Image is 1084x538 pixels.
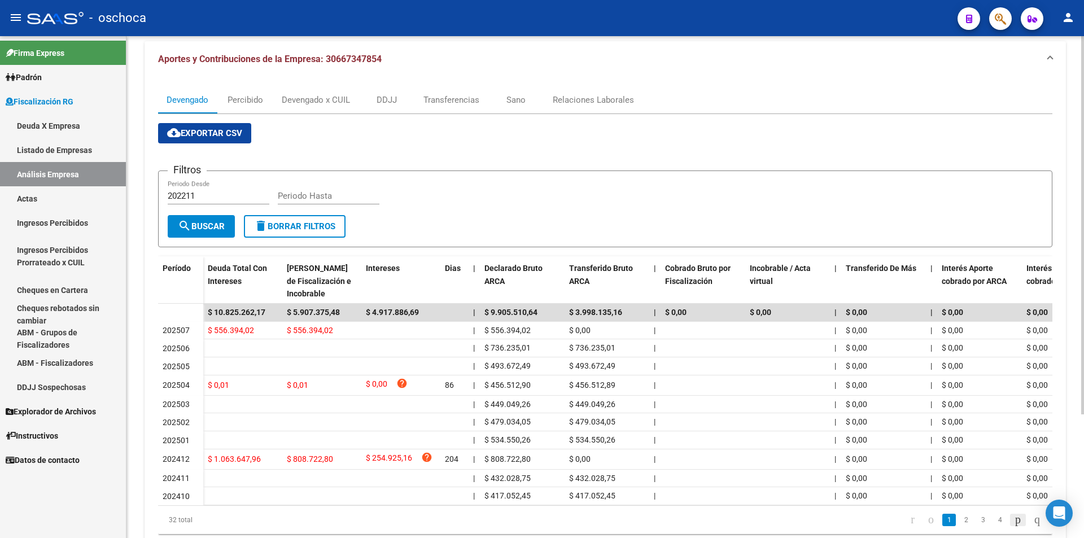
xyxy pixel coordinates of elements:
[834,308,837,317] span: |
[484,400,531,409] span: $ 449.049,26
[1026,474,1048,483] span: $ 0,00
[930,417,932,426] span: |
[445,454,458,463] span: 204
[484,326,531,335] span: $ 556.394,02
[930,474,932,483] span: |
[942,308,963,317] span: $ 0,00
[846,380,867,390] span: $ 0,00
[942,400,963,409] span: $ 0,00
[480,256,565,306] datatable-header-cell: Declarado Bruto ARCA
[942,361,963,370] span: $ 0,00
[654,308,656,317] span: |
[282,256,361,306] datatable-header-cell: Deuda Bruta Neto de Fiscalización e Incobrable
[834,454,836,463] span: |
[1026,380,1048,390] span: $ 0,00
[942,454,963,463] span: $ 0,00
[163,344,190,353] span: 202506
[445,264,461,273] span: Dias
[846,264,916,273] span: Transferido De Más
[569,454,591,463] span: $ 0,00
[445,380,454,390] span: 86
[1026,361,1048,370] span: $ 0,00
[473,308,475,317] span: |
[167,94,208,106] div: Devengado
[654,343,655,352] span: |
[942,417,963,426] span: $ 0,00
[1026,491,1048,500] span: $ 0,00
[423,94,479,106] div: Transferencias
[163,474,190,483] span: 202411
[930,400,932,409] span: |
[1026,454,1048,463] span: $ 0,00
[163,400,190,409] span: 202503
[841,256,926,306] datatable-header-cell: Transferido De Más
[569,361,615,370] span: $ 493.672,49
[654,361,655,370] span: |
[654,326,655,335] span: |
[991,510,1008,530] li: page 4
[834,361,836,370] span: |
[163,454,190,463] span: 202412
[1026,417,1048,426] span: $ 0,00
[846,343,867,352] span: $ 0,00
[473,380,475,390] span: |
[830,256,841,306] datatable-header-cell: |
[930,326,932,335] span: |
[167,128,242,138] span: Exportar CSV
[942,326,963,335] span: $ 0,00
[473,400,475,409] span: |
[366,378,387,393] span: $ 0,00
[254,221,335,231] span: Borrar Filtros
[942,491,963,500] span: $ 0,00
[1061,11,1075,24] mat-icon: person
[6,405,96,418] span: Explorador de Archivos
[158,506,335,534] div: 32 total
[654,454,655,463] span: |
[287,264,351,299] span: [PERSON_NAME] de Fiscalización e Incobrable
[484,454,531,463] span: $ 808.722,80
[834,264,837,273] span: |
[565,256,649,306] datatable-header-cell: Transferido Bruto ARCA
[930,264,933,273] span: |
[569,491,615,500] span: $ 417.052,45
[834,400,836,409] span: |
[834,326,836,335] span: |
[163,326,190,335] span: 202507
[163,380,190,390] span: 202504
[958,510,974,530] li: page 2
[923,514,939,526] a: go to previous page
[244,215,346,238] button: Borrar Filtros
[9,11,23,24] mat-icon: menu
[178,219,191,233] mat-icon: search
[665,308,687,317] span: $ 0,00
[569,380,615,390] span: $ 456.512,89
[974,510,991,530] li: page 3
[569,474,615,483] span: $ 432.028,75
[6,47,64,59] span: Firma Express
[145,41,1066,77] mat-expansion-panel-header: Aportes y Contribuciones de la Empresa: 30667347854
[930,308,933,317] span: |
[484,361,531,370] span: $ 493.672,49
[208,454,261,463] span: $ 1.063.647,96
[89,6,146,30] span: - oschoca
[846,474,867,483] span: $ 0,00
[203,256,282,306] datatable-header-cell: Deuda Total Con Intereses
[930,454,932,463] span: |
[473,361,475,370] span: |
[846,491,867,500] span: $ 0,00
[665,264,731,286] span: Cobrado Bruto por Fiscalización
[287,308,340,317] span: $ 5.907.375,48
[421,452,432,463] i: help
[1029,514,1045,526] a: go to last page
[942,264,1007,286] span: Interés Aporte cobrado por ARCA
[930,343,932,352] span: |
[287,326,333,335] span: $ 556.394,02
[158,256,203,304] datatable-header-cell: Período
[1010,514,1026,526] a: go to next page
[654,400,655,409] span: |
[484,435,531,444] span: $ 534.550,26
[6,71,42,84] span: Padrón
[1026,343,1048,352] span: $ 0,00
[834,343,836,352] span: |
[569,308,622,317] span: $ 3.998.135,16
